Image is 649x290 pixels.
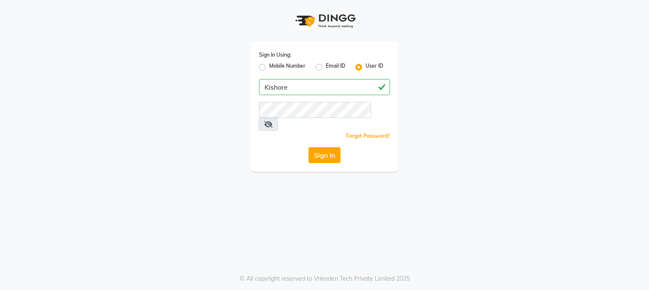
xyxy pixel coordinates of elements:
label: Sign In Using: [259,51,291,59]
label: User ID [365,62,383,72]
input: Username [259,79,390,95]
label: Mobile Number [269,62,305,72]
input: Username [259,102,371,118]
button: Sign In [308,147,341,163]
a: Forgot Password? [346,133,390,139]
label: Email ID [326,62,345,72]
img: logo1.svg [291,8,358,33]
